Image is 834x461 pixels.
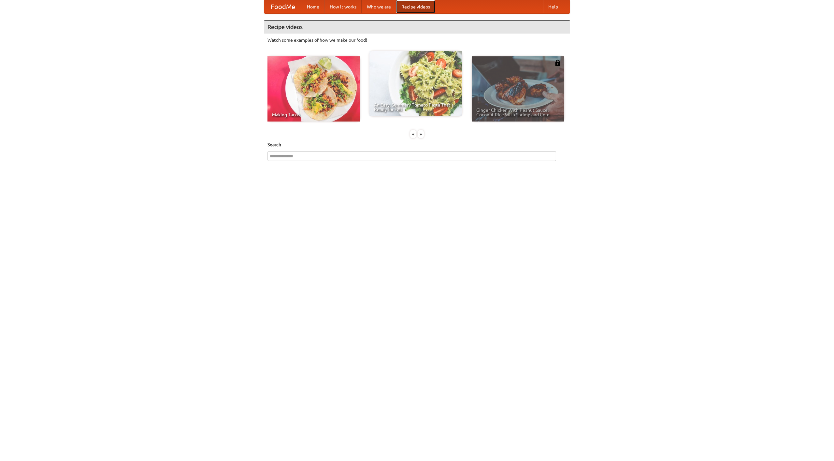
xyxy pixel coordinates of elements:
a: How it works [324,0,362,13]
a: Help [543,0,563,13]
a: An Easy, Summery Tomato Pasta That's Ready for Fall [369,51,462,116]
span: An Easy, Summery Tomato Pasta That's Ready for Fall [374,103,457,112]
a: Recipe videos [396,0,435,13]
h4: Recipe videos [264,21,570,34]
div: « [410,130,416,138]
a: FoodMe [264,0,302,13]
div: » [418,130,424,138]
span: Making Tacos [272,112,355,117]
h5: Search [267,141,567,148]
a: Making Tacos [267,56,360,122]
a: Home [302,0,324,13]
img: 483408.png [554,60,561,66]
p: Watch some examples of how we make our food! [267,37,567,43]
a: Who we are [362,0,396,13]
